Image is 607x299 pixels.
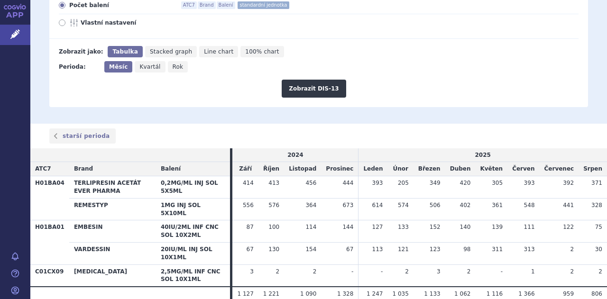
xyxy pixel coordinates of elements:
span: - [381,268,383,275]
span: 806 [591,290,602,297]
td: Březen [414,162,445,176]
span: 311 [492,246,503,253]
span: 349 [430,180,441,186]
span: Stacked graph [150,48,192,55]
span: 1 062 [454,290,470,297]
span: 456 [305,180,316,186]
span: 313 [524,246,535,253]
td: Červenec [540,162,579,176]
span: 111 [524,224,535,230]
span: 1 035 [392,290,408,297]
span: Balení [161,165,181,172]
td: Červen [507,162,539,176]
span: 87 [247,224,254,230]
th: VARDESSIN [69,243,156,265]
span: 67 [247,246,254,253]
td: Leden [359,162,388,176]
th: C01CX09 [30,264,69,287]
span: 100% chart [245,48,279,55]
span: 1 127 [237,290,253,297]
span: Měsíc [109,63,128,70]
th: REMESTYP [69,198,156,220]
td: 2025 [359,148,607,162]
span: 1 247 [367,290,383,297]
td: Květen [475,162,507,176]
span: 305 [492,180,503,186]
span: 127 [372,224,383,230]
span: 614 [372,202,383,208]
span: 2 [467,268,471,275]
span: 123 [430,246,441,253]
span: 30 [595,246,602,253]
th: 20IU/ML INJ SOL 10X1ML [156,243,230,265]
span: 133 [398,224,409,230]
th: 2,5MG/ML INF CNC SOL 10X1ML [156,264,230,287]
span: 361 [492,202,503,208]
span: Vlastní nastavení [81,19,185,27]
span: 506 [430,202,441,208]
div: Perioda: [59,61,100,72]
span: 959 [563,290,574,297]
td: Říjen [258,162,284,176]
span: 548 [524,202,535,208]
span: 152 [430,224,441,230]
td: Srpen [579,162,607,176]
span: 2 [570,246,574,253]
span: 393 [524,180,535,186]
span: 1 090 [300,290,316,297]
span: 393 [372,180,383,186]
span: 2 [570,268,574,275]
span: 2 [405,268,409,275]
td: 2024 [232,148,358,162]
span: 3 [437,268,441,275]
span: 402 [460,202,471,208]
span: Line chart [204,48,233,55]
th: 40IU/2ML INF CNC SOL 10X2ML [156,220,230,243]
span: 121 [398,246,409,253]
span: ATC7 [35,165,51,172]
th: [MEDICAL_DATA] [69,264,156,287]
span: 75 [595,224,602,230]
span: 1 133 [424,290,440,297]
span: Tabulka [112,48,138,55]
span: 414 [243,180,254,186]
span: 576 [268,202,279,208]
span: 2 [313,268,317,275]
span: - [501,268,503,275]
span: 441 [563,202,574,208]
th: 0,2MG/ML INJ SOL 5X5ML [156,176,230,199]
span: 1 366 [518,290,534,297]
span: 392 [563,180,574,186]
th: H01BA01 [30,220,69,264]
span: 100 [268,224,279,230]
span: Počet balení [69,1,174,9]
span: Rok [173,63,184,70]
span: 122 [563,224,574,230]
span: 2 [598,268,602,275]
span: Brand [74,165,93,172]
span: 413 [268,180,279,186]
span: 1 221 [263,290,279,297]
span: 140 [460,224,471,230]
a: starší perioda [49,128,116,144]
td: Listopad [284,162,321,176]
span: 556 [243,202,254,208]
span: - [351,268,353,275]
span: Kvartál [139,63,160,70]
td: Prosinec [321,162,359,176]
td: Duben [445,162,476,176]
span: 1 116 [487,290,503,297]
span: 205 [398,180,409,186]
span: 144 [342,224,353,230]
div: Zobrazit jako: [59,46,103,57]
span: Balení [217,1,235,9]
span: 139 [492,224,503,230]
th: 1MG INJ SOL 5X10ML [156,198,230,220]
span: 328 [591,202,602,208]
span: 113 [372,246,383,253]
span: Brand [198,1,216,9]
th: H01BA04 [30,176,69,220]
span: 154 [305,246,316,253]
button: Zobrazit DIS-13 [282,80,346,98]
span: 114 [305,224,316,230]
